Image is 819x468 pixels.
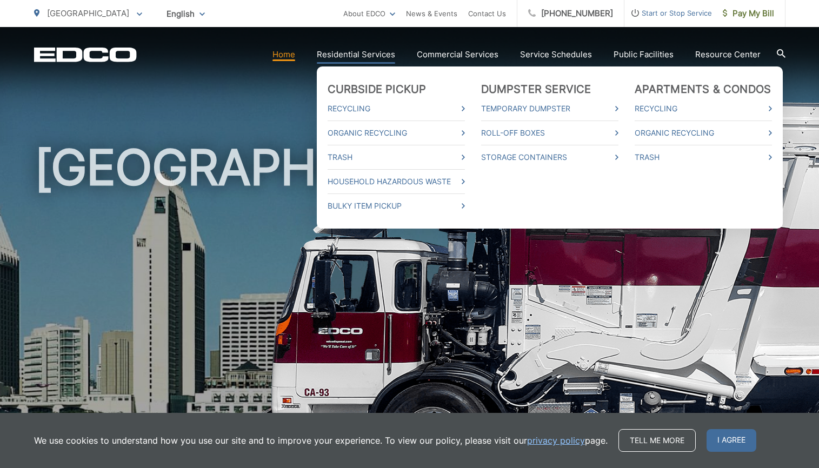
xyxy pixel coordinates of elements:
[417,48,498,61] a: Commercial Services
[527,434,585,447] a: privacy policy
[328,151,465,164] a: Trash
[328,126,465,139] a: Organic Recycling
[707,429,756,452] span: I agree
[481,151,618,164] a: Storage Containers
[614,48,674,61] a: Public Facilities
[695,48,761,61] a: Resource Center
[481,102,618,115] a: Temporary Dumpster
[343,7,395,20] a: About EDCO
[635,102,772,115] a: Recycling
[723,7,774,20] span: Pay My Bill
[328,102,465,115] a: Recycling
[468,7,506,20] a: Contact Us
[481,126,618,139] a: Roll-Off Boxes
[328,199,465,212] a: Bulky Item Pickup
[47,8,129,18] span: [GEOGRAPHIC_DATA]
[317,48,395,61] a: Residential Services
[34,434,608,447] p: We use cookies to understand how you use our site and to improve your experience. To view our pol...
[481,83,591,96] a: Dumpster Service
[406,7,457,20] a: News & Events
[520,48,592,61] a: Service Schedules
[618,429,696,452] a: Tell me more
[272,48,295,61] a: Home
[158,4,213,23] span: English
[328,83,427,96] a: Curbside Pickup
[635,126,772,139] a: Organic Recycling
[328,175,465,188] a: Household Hazardous Waste
[34,47,137,62] a: EDCD logo. Return to the homepage.
[635,83,771,96] a: Apartments & Condos
[635,151,772,164] a: Trash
